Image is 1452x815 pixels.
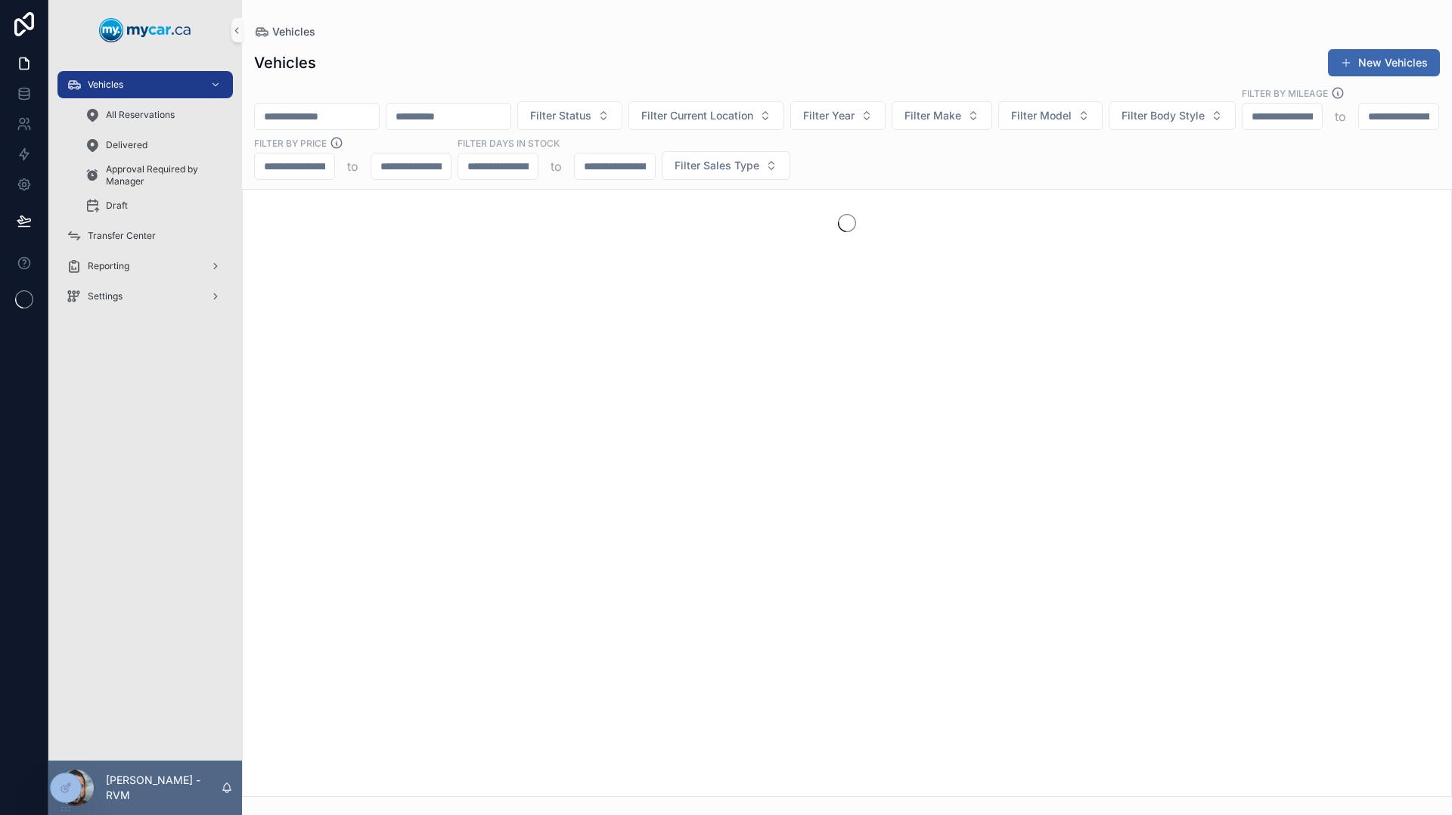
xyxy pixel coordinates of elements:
button: Select Button [517,101,622,130]
button: Select Button [892,101,992,130]
span: Vehicles [88,79,123,91]
h1: Vehicles [254,52,316,73]
span: Filter Model [1011,108,1072,123]
div: scrollable content [48,60,242,330]
a: Approval Required by Manager [76,162,233,189]
a: Settings [57,283,233,310]
button: New Vehicles [1328,49,1440,76]
span: Delivered [106,139,147,151]
span: Approval Required by Manager [106,163,218,187]
img: App logo [99,18,191,42]
span: Draft [106,200,128,212]
span: Transfer Center [88,230,156,242]
label: Filter By Mileage [1242,86,1328,100]
button: Select Button [790,101,886,130]
label: Filter Days In Stock [458,136,560,150]
span: Reporting [88,260,129,272]
a: Vehicles [254,24,315,39]
button: Select Button [998,101,1103,130]
p: to [347,157,358,175]
a: Reporting [57,253,233,280]
span: All Reservations [106,109,175,121]
a: Transfer Center [57,222,233,249]
span: Filter Status [530,108,591,123]
p: [PERSON_NAME] - RVM [106,773,221,803]
button: Select Button [628,101,784,130]
a: Draft [76,192,233,219]
span: Settings [88,290,123,302]
p: to [551,157,562,175]
button: Select Button [1109,101,1236,130]
span: Filter Current Location [641,108,753,123]
a: All Reservations [76,101,233,129]
a: Vehicles [57,71,233,98]
a: Delivered [76,132,233,159]
label: FILTER BY PRICE [254,136,327,150]
span: Filter Year [803,108,855,123]
span: Vehicles [272,24,315,39]
span: Filter Make [904,108,961,123]
button: Select Button [662,151,790,180]
p: to [1335,107,1346,126]
span: Filter Sales Type [675,158,759,173]
span: Filter Body Style [1122,108,1205,123]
